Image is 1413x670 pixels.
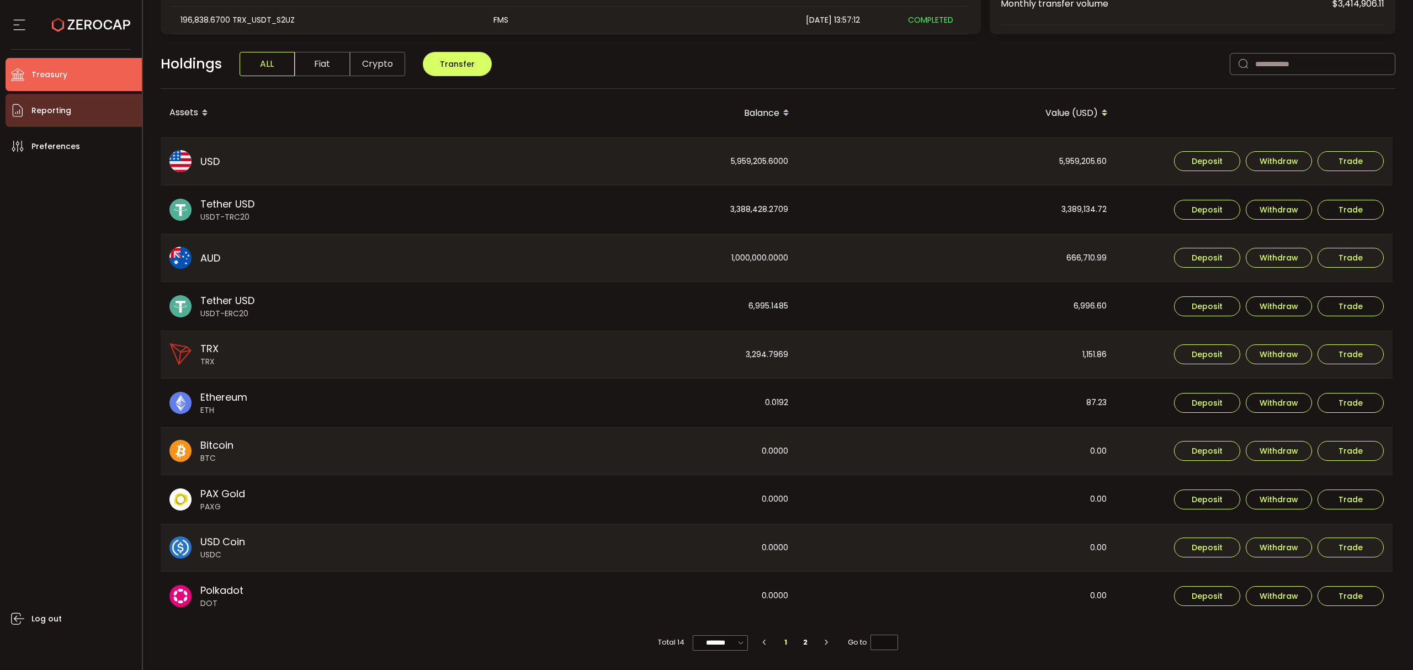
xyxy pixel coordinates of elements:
[1192,302,1223,310] span: Deposit
[1260,157,1298,165] span: Withdraw
[1338,447,1363,455] span: Trade
[31,611,62,627] span: Log out
[1338,157,1363,165] span: Trade
[1246,344,1312,364] button: Withdraw
[169,150,192,172] img: usd_portfolio.svg
[1192,496,1223,503] span: Deposit
[1192,447,1223,455] span: Deposit
[169,488,192,511] img: paxg_portfolio.svg
[1338,302,1363,310] span: Trade
[798,331,1115,379] div: 1,151.86
[1358,617,1413,670] iframe: Chat Widget
[1318,344,1384,364] button: Trade
[31,139,80,155] span: Preferences
[480,235,797,282] div: 1,000,000.0000
[1174,344,1240,364] button: Deposit
[1174,586,1240,606] button: Deposit
[1318,538,1384,557] button: Trade
[31,103,71,119] span: Reporting
[1174,200,1240,220] button: Deposit
[480,428,797,475] div: 0.0000
[200,356,219,368] span: TRX
[798,138,1115,185] div: 5,959,205.60
[798,104,1117,123] div: Value (USD)
[169,343,192,365] img: trx_portfolio.png
[200,293,254,308] span: Tether USD
[480,331,797,379] div: 3,294.7969
[1246,586,1312,606] button: Withdraw
[480,524,797,572] div: 0.0000
[1318,441,1384,461] button: Trade
[1260,350,1298,358] span: Withdraw
[200,486,245,501] span: PAX Gold
[1174,441,1240,461] button: Deposit
[1192,544,1223,551] span: Deposit
[1318,586,1384,606] button: Trade
[169,392,192,414] img: eth_portfolio.svg
[200,405,247,416] span: ETH
[200,438,233,453] span: Bitcoin
[1338,254,1363,262] span: Trade
[200,251,220,265] span: AUD
[480,104,798,123] div: Balance
[423,52,492,76] button: Transfer
[1174,393,1240,413] button: Deposit
[1338,206,1363,214] span: Trade
[1192,350,1223,358] span: Deposit
[485,14,796,26] div: FMS
[200,390,247,405] span: Ethereum
[1260,254,1298,262] span: Withdraw
[240,52,295,76] span: ALL
[1338,496,1363,503] span: Trade
[798,185,1115,234] div: 3,389,134.72
[1260,544,1298,551] span: Withdraw
[200,211,254,223] span: USDT-TRC20
[200,501,245,513] span: PAXG
[1318,393,1384,413] button: Trade
[200,341,219,356] span: TRX
[440,59,475,70] span: Transfer
[1246,393,1312,413] button: Withdraw
[798,475,1115,524] div: 0.00
[200,453,233,464] span: BTC
[1260,302,1298,310] span: Withdraw
[200,598,243,609] span: DOT
[169,440,192,462] img: btc_portfolio.svg
[1246,441,1312,461] button: Withdraw
[1246,490,1312,509] button: Withdraw
[1174,296,1240,316] button: Deposit
[1318,248,1384,268] button: Trade
[1318,200,1384,220] button: Trade
[798,235,1115,282] div: 666,710.99
[480,185,797,234] div: 3,388,428.2709
[848,635,898,650] span: Go to
[1246,151,1312,171] button: Withdraw
[1318,151,1384,171] button: Trade
[1338,544,1363,551] span: Trade
[798,379,1115,427] div: 87.23
[480,475,797,524] div: 0.0000
[798,428,1115,475] div: 0.00
[1318,490,1384,509] button: Trade
[1338,399,1363,407] span: Trade
[169,247,192,269] img: aud_portfolio.svg
[775,635,795,650] li: 1
[161,54,222,75] span: Holdings
[1260,399,1298,407] span: Withdraw
[1246,538,1312,557] button: Withdraw
[480,379,797,427] div: 0.0192
[480,138,797,185] div: 5,959,205.6000
[1260,592,1298,600] span: Withdraw
[1192,254,1223,262] span: Deposit
[1174,248,1240,268] button: Deposit
[798,282,1115,331] div: 6,996.60
[658,635,684,650] span: Total 14
[1246,200,1312,220] button: Withdraw
[1318,296,1384,316] button: Trade
[798,572,1115,620] div: 0.00
[200,534,245,549] span: USD Coin
[1246,248,1312,268] button: Withdraw
[908,14,953,25] span: COMPLETED
[795,635,815,650] li: 2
